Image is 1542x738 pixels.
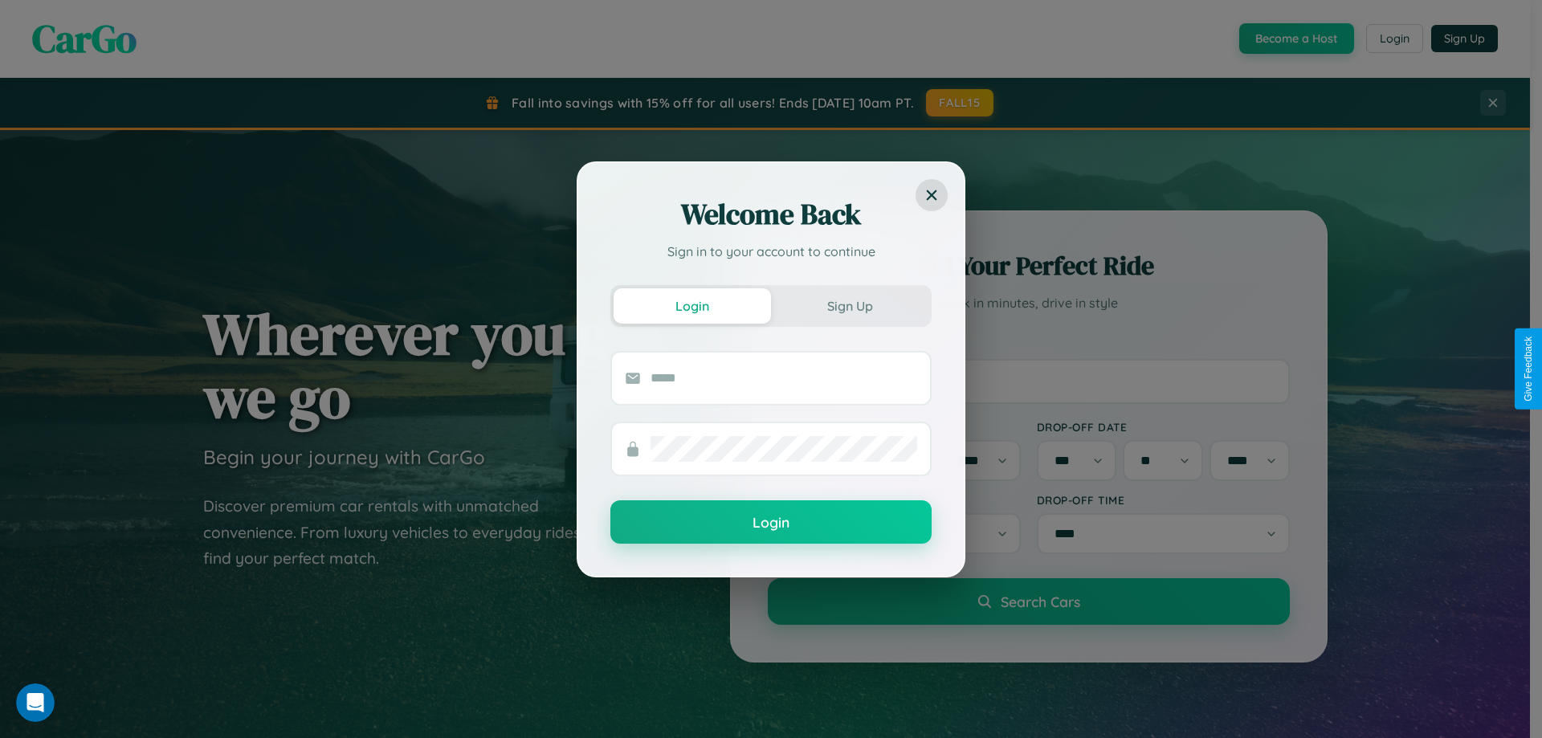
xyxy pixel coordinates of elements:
[614,288,771,324] button: Login
[771,288,928,324] button: Sign Up
[610,500,932,544] button: Login
[1523,336,1534,402] div: Give Feedback
[610,195,932,234] h2: Welcome Back
[16,683,55,722] iframe: Intercom live chat
[610,242,932,261] p: Sign in to your account to continue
